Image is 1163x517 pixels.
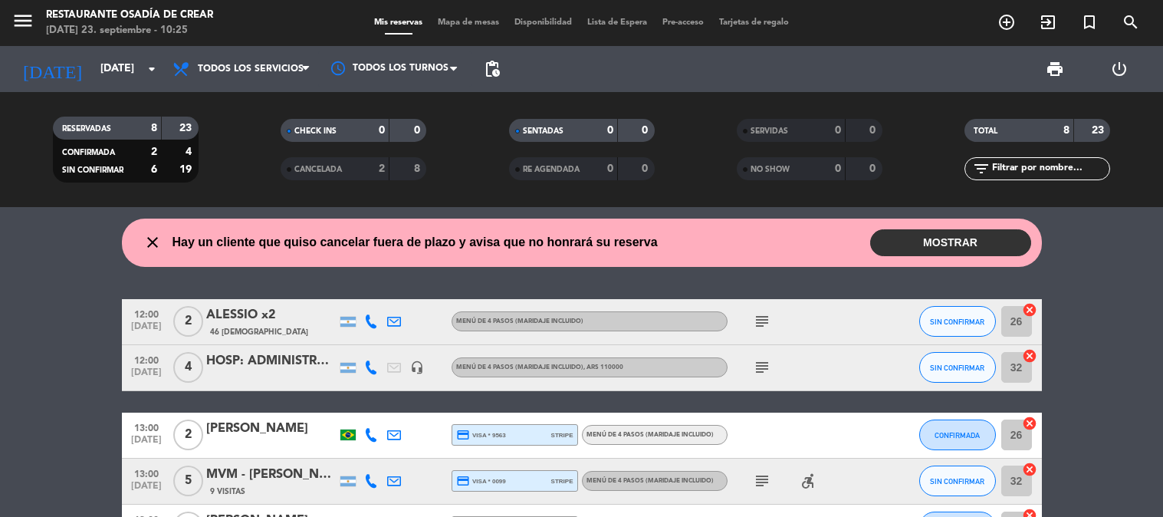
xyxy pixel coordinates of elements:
[456,474,506,488] span: visa * 0099
[430,18,507,27] span: Mapa de mesas
[507,18,580,27] span: Disponibilidad
[551,430,573,440] span: stripe
[642,163,651,174] strong: 0
[523,166,580,173] span: RE AGENDADA
[127,367,166,385] span: [DATE]
[173,466,203,496] span: 5
[753,358,771,377] i: subject
[127,481,166,499] span: [DATE]
[1046,60,1064,78] span: print
[1110,60,1129,78] i: power_settings_new
[583,364,623,370] span: , ARS 110000
[206,465,337,485] div: MVM - [PERSON_NAME] x5
[456,428,506,442] span: visa * 9563
[1092,125,1107,136] strong: 23
[869,163,879,174] strong: 0
[366,18,430,27] span: Mis reservas
[127,464,166,482] span: 13:00
[930,477,984,486] span: SIN CONFIRMAR
[127,435,166,453] span: [DATE]
[930,318,984,326] span: SIN CONFIRMAR
[127,305,166,322] span: 12:00
[991,160,1109,177] input: Filtrar por nombre...
[173,352,203,383] span: 4
[1122,13,1140,31] i: search
[586,432,714,438] span: MENÚ DE 4 PASOS (Maridaje incluido)
[586,478,714,484] span: MENÚ DE 4 PASOS (Maridaje incluido)
[607,125,613,136] strong: 0
[753,312,771,331] i: subject
[173,306,203,337] span: 2
[869,125,879,136] strong: 0
[711,18,797,27] span: Tarjetas de regalo
[935,431,980,440] span: CONFIRMADA
[799,472,817,490] i: accessible_forward
[414,125,423,136] strong: 0
[1022,348,1037,364] i: cancel
[173,420,203,450] span: 2
[127,418,166,436] span: 13:00
[143,60,161,78] i: arrow_drop_down
[179,123,195,133] strong: 23
[1087,46,1152,92] div: LOG OUT
[551,476,573,486] span: stripe
[1039,13,1057,31] i: exit_to_app
[294,127,337,135] span: CHECK INS
[607,163,613,174] strong: 0
[919,420,996,450] button: CONFIRMADA
[294,166,342,173] span: CANCELADA
[642,125,651,136] strong: 0
[379,163,385,174] strong: 2
[1063,125,1069,136] strong: 8
[143,233,162,252] i: close
[206,419,337,439] div: [PERSON_NAME]
[46,23,213,38] div: [DATE] 23. septiembre - 10:25
[151,164,157,175] strong: 6
[179,164,195,175] strong: 19
[186,147,195,157] strong: 4
[62,149,115,156] span: CONFIRMADA
[751,166,790,173] span: NO SHOW
[456,428,470,442] i: credit_card
[151,147,157,157] strong: 2
[414,163,423,174] strong: 8
[127,321,166,339] span: [DATE]
[62,166,123,174] span: SIN CONFIRMAR
[1022,416,1037,431] i: cancel
[919,352,996,383] button: SIN CONFIRMAR
[62,125,111,133] span: RESERVADAS
[210,486,245,498] span: 9 Visitas
[456,318,583,324] span: MENÚ DE 4 PASOS (Maridaje incluido)
[919,306,996,337] button: SIN CONFIRMAR
[46,8,213,23] div: Restaurante Osadía de Crear
[11,52,93,86] i: [DATE]
[483,60,501,78] span: pending_actions
[456,364,623,370] span: MENÚ DE 4 PASOS (Maridaje incluido)
[379,125,385,136] strong: 0
[523,127,563,135] span: SENTADAS
[11,9,34,32] i: menu
[835,125,841,136] strong: 0
[835,163,841,174] strong: 0
[919,466,996,496] button: SIN CONFIRMAR
[974,127,997,135] span: TOTAL
[930,364,984,372] span: SIN CONFIRMAR
[206,351,337,371] div: HOSP: ADMINISTRACION: [PERSON_NAME]
[210,326,308,338] span: 46 [DEMOGRAPHIC_DATA]
[997,13,1016,31] i: add_circle_outline
[1022,302,1037,318] i: cancel
[753,472,771,490] i: subject
[456,474,470,488] i: credit_card
[870,229,1031,256] button: MOSTRAR
[1022,462,1037,477] i: cancel
[198,64,304,74] span: Todos los servicios
[127,351,166,368] span: 12:00
[655,18,711,27] span: Pre-acceso
[972,160,991,178] i: filter_list
[206,305,337,325] div: ALESSIO x2
[172,232,658,252] span: Hay un cliente que quiso cancelar fuera de plazo y avisa que no honrará su reserva
[11,9,34,38] button: menu
[580,18,655,27] span: Lista de Espera
[751,127,788,135] span: SERVIDAS
[151,123,157,133] strong: 8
